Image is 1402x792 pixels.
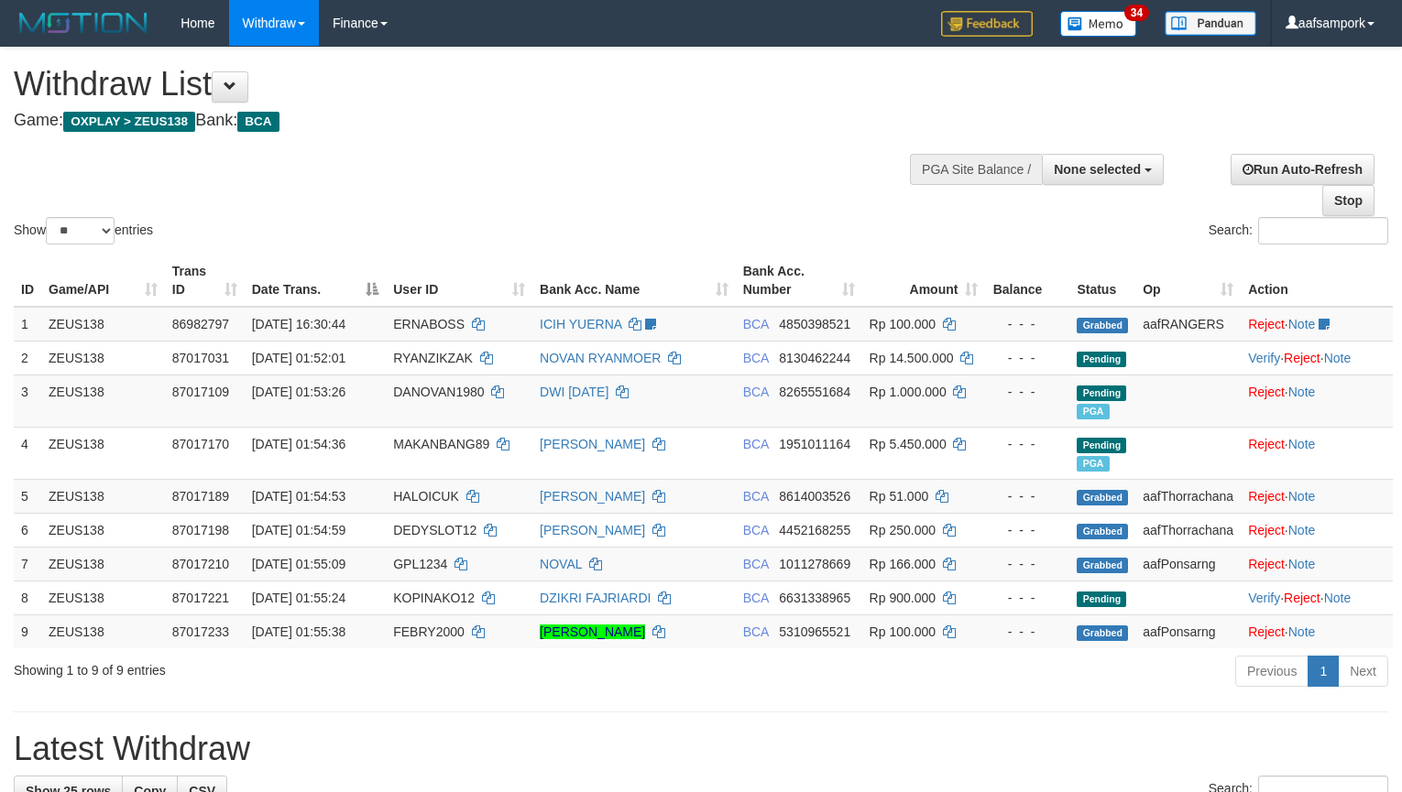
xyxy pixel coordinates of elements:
[252,437,345,451] span: [DATE] 01:54:36
[252,591,345,605] span: [DATE] 01:55:24
[870,591,936,605] span: Rp 900.000
[393,591,475,605] span: KOPINAKO12
[992,383,1062,401] div: - - -
[1241,374,1393,427] td: ·
[779,317,850,331] span: Copy 4850398521 to clipboard
[14,255,41,307] th: ID
[252,624,345,639] span: [DATE] 01:55:38
[393,351,473,365] span: RYANZIKZAK
[992,435,1062,453] div: - - -
[1288,557,1316,571] a: Note
[992,315,1062,333] div: - - -
[172,591,229,605] span: 87017221
[252,523,345,537] span: [DATE] 01:54:59
[46,217,115,244] select: Showentries
[41,255,165,307] th: Game/API: activate to sort column ascending
[1054,162,1141,177] span: None selected
[743,557,769,571] span: BCA
[41,427,165,479] td: ZEUS138
[1248,351,1280,365] a: Verify
[743,437,769,451] span: BCA
[386,255,532,307] th: User ID: activate to sort column ascending
[252,385,345,399] span: [DATE] 01:53:26
[1248,317,1285,331] a: Reject
[245,255,387,307] th: Date Trans.: activate to sort column descending
[992,521,1062,539] div: - - -
[41,374,165,427] td: ZEUS138
[172,351,229,365] span: 87017031
[1124,5,1149,21] span: 34
[1241,513,1393,547] td: ·
[743,385,769,399] span: BCA
[870,437,947,451] span: Rp 5.450.000
[393,624,465,639] span: FEBRY2000
[779,591,850,605] span: Copy 6631338965 to clipboard
[779,385,850,399] span: Copy 8265551684 to clipboard
[14,580,41,614] td: 8
[14,547,41,580] td: 7
[14,9,153,37] img: MOTION_logo.png
[1077,456,1109,472] span: Marked by aafanarl
[252,489,345,504] span: [DATE] 01:54:53
[1284,591,1320,605] a: Reject
[1241,341,1393,374] td: · ·
[393,385,484,399] span: DANOVAN1980
[743,351,769,365] span: BCA
[172,317,229,331] span: 86982797
[540,317,621,331] a: ICIH YUERNA
[63,112,195,132] span: OXPLAY > ZEUS138
[14,654,571,679] div: Showing 1 to 9 of 9 entries
[14,731,1388,767] h1: Latest Withdraw
[870,489,929,504] span: Rp 51.000
[252,557,345,571] span: [DATE] 01:55:09
[1209,217,1388,244] label: Search:
[941,11,1033,37] img: Feedback.jpg
[1077,490,1128,505] span: Grabbed
[1322,185,1375,216] a: Stop
[779,489,850,504] span: Copy 8614003526 to clipboard
[1069,255,1135,307] th: Status
[779,557,850,571] span: Copy 1011278669 to clipboard
[1077,352,1126,367] span: Pending
[1135,547,1241,580] td: aafPonsarng
[1324,351,1352,365] a: Note
[779,351,850,365] span: Copy 8130462244 to clipboard
[1241,479,1393,513] td: ·
[393,489,459,504] span: HALOICUK
[1077,625,1128,641] span: Grabbed
[540,437,645,451] a: [PERSON_NAME]
[14,427,41,479] td: 4
[1338,656,1388,687] a: Next
[1077,385,1126,401] span: Pending
[779,523,850,537] span: Copy 4452168255 to clipboard
[14,66,916,103] h1: Withdraw List
[1284,351,1320,365] a: Reject
[992,623,1062,641] div: - - -
[870,557,936,571] span: Rp 166.000
[862,255,986,307] th: Amount: activate to sort column ascending
[1248,489,1285,504] a: Reject
[743,317,769,331] span: BCA
[41,580,165,614] td: ZEUS138
[1077,558,1128,573] span: Grabbed
[252,351,345,365] span: [DATE] 01:52:01
[743,489,769,504] span: BCA
[1077,524,1128,539] span: Grabbed
[1135,614,1241,648] td: aafPonsarng
[1060,11,1137,37] img: Button%20Memo.svg
[41,479,165,513] td: ZEUS138
[252,317,345,331] span: [DATE] 16:30:44
[165,255,245,307] th: Trans ID: activate to sort column ascending
[41,547,165,580] td: ZEUS138
[237,112,279,132] span: BCA
[1135,307,1241,342] td: aafRANGERS
[172,385,229,399] span: 87017109
[172,437,229,451] span: 87017170
[41,614,165,648] td: ZEUS138
[540,624,645,639] a: [PERSON_NAME]
[870,317,936,331] span: Rp 100.000
[1077,404,1109,419] span: Marked by aafanarl
[1241,427,1393,479] td: ·
[1324,591,1352,605] a: Note
[743,591,769,605] span: BCA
